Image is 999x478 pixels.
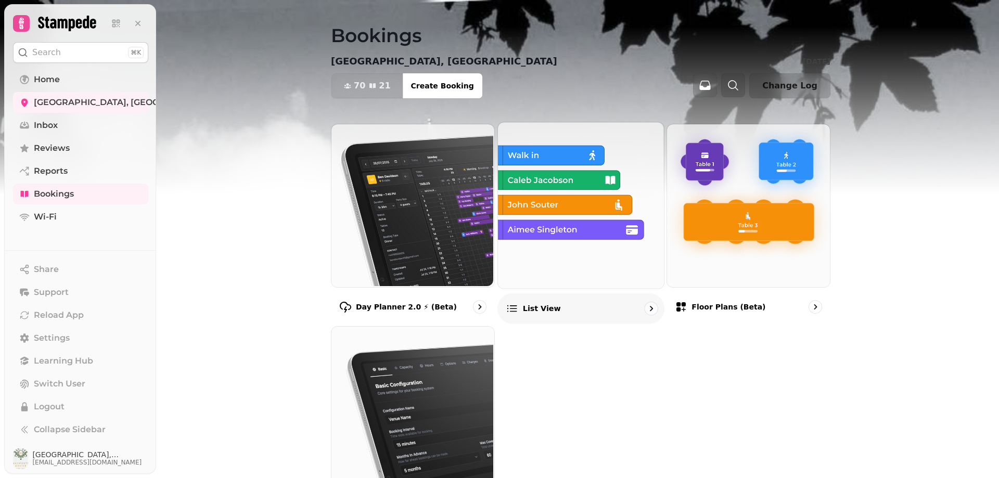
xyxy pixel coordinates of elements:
a: Reviews [13,138,148,159]
button: Search⌘K [13,42,148,63]
span: Create Booking [411,82,474,89]
img: User avatar [13,448,28,469]
span: Change Log [762,82,817,90]
span: Logout [34,401,65,413]
button: Share [13,259,148,280]
button: Switch User [13,373,148,394]
span: Share [34,263,59,276]
p: [GEOGRAPHIC_DATA], [GEOGRAPHIC_DATA] [331,54,557,69]
span: Switch User [34,378,85,390]
button: Reload App [13,305,148,326]
a: [GEOGRAPHIC_DATA], [GEOGRAPHIC_DATA] [13,92,148,113]
span: Collapse Sidebar [34,423,106,436]
span: Learning Hub [34,355,93,367]
button: User avatar[GEOGRAPHIC_DATA], [GEOGRAPHIC_DATA][EMAIL_ADDRESS][DOMAIN_NAME] [13,448,148,469]
p: Day Planner 2.0 ⚡ (Beta) [356,302,457,312]
img: Floor Plans (beta) [666,123,829,286]
span: Inbox [34,119,58,132]
button: Change Log [749,73,830,98]
span: Settings [34,332,70,344]
span: Reports [34,165,68,177]
a: Learning Hub [13,351,148,371]
a: Inbox [13,115,148,136]
a: Reports [13,161,148,182]
button: Logout [13,396,148,417]
p: Search [32,46,61,59]
span: Reload App [34,309,84,321]
a: List viewList view [497,122,664,324]
span: Support [34,286,69,299]
span: 21 [379,82,390,90]
div: ⌘K [128,47,144,58]
svg: go to [646,303,656,314]
p: Floor Plans (beta) [691,302,765,312]
button: Create Booking [403,73,482,98]
a: Home [13,69,148,90]
a: Wi-Fi [13,206,148,227]
p: [DATE] [803,56,830,67]
span: Reviews [34,142,70,154]
a: Bookings [13,184,148,204]
p: List view [522,303,560,314]
a: Day Planner 2.0 ⚡ (Beta)Day Planner 2.0 ⚡ (Beta) [331,124,495,322]
button: Collapse Sidebar [13,419,148,440]
a: Floor Plans (beta)Floor Plans (beta) [667,124,830,322]
img: List view [496,121,662,287]
img: Day Planner 2.0 ⚡ (Beta) [330,123,493,286]
span: 70 [354,82,365,90]
button: 7021 [331,73,403,98]
a: Settings [13,328,148,348]
button: Support [13,282,148,303]
span: [EMAIL_ADDRESS][DOMAIN_NAME] [32,458,148,467]
span: Bookings [34,188,74,200]
svg: go to [810,302,821,312]
svg: go to [475,302,485,312]
span: Home [34,73,60,86]
span: [GEOGRAPHIC_DATA], [GEOGRAPHIC_DATA] [32,451,148,458]
span: Wi-Fi [34,211,57,223]
span: [GEOGRAPHIC_DATA], [GEOGRAPHIC_DATA] [34,96,223,109]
